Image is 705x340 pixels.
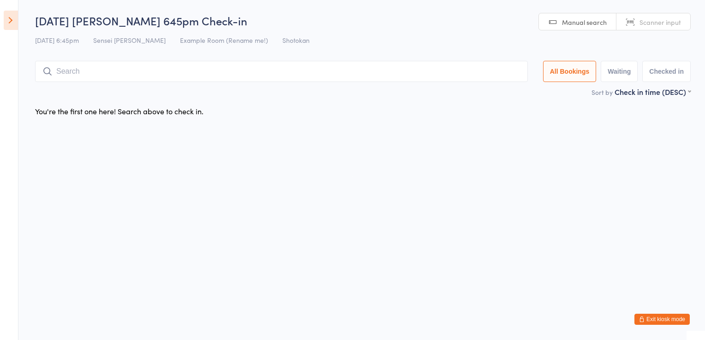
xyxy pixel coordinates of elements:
div: You're the first one here! Search above to check in. [35,106,203,116]
span: Manual search [562,18,607,27]
input: Search [35,61,528,82]
label: Sort by [591,88,613,97]
span: Sensei [PERSON_NAME] [93,35,166,45]
button: All Bookings [543,61,597,82]
button: Exit kiosk mode [634,314,690,325]
span: [DATE] 6:45pm [35,35,79,45]
span: Scanner input [639,18,681,27]
button: Checked in [642,61,691,82]
h2: [DATE] [PERSON_NAME] 645pm Check-in [35,13,691,28]
span: Example Room (Rename me!) [180,35,268,45]
div: Check in time (DESC) [615,87,691,97]
span: Shotokan [282,35,310,45]
button: Waiting [601,61,638,82]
